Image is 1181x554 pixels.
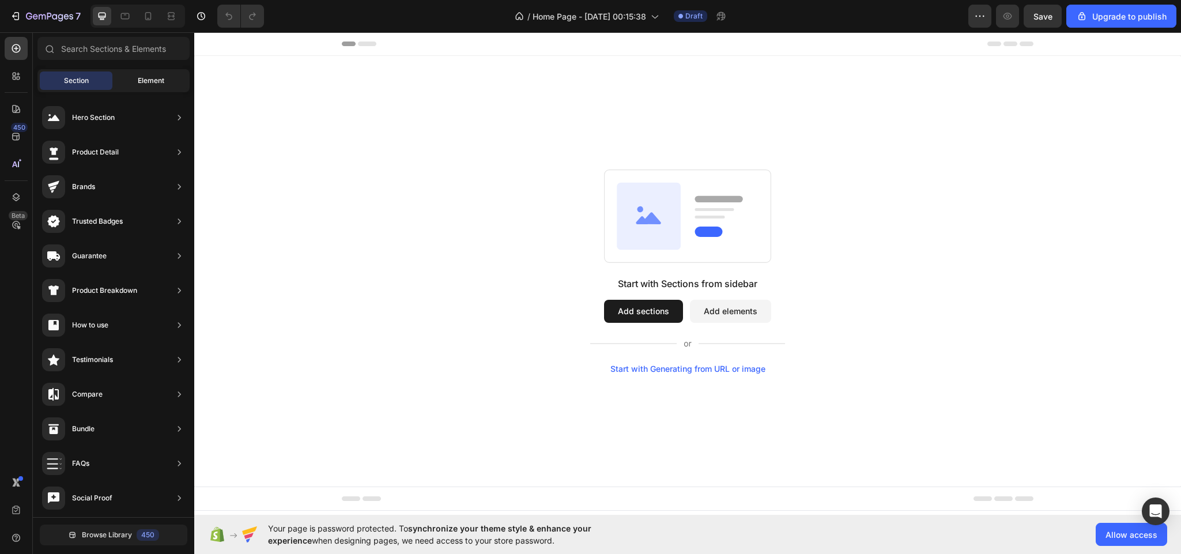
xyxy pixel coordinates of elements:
div: Testimonials [72,354,113,365]
span: Draft [685,11,703,21]
div: Start with Generating from URL or image [416,332,571,341]
div: Bundle [72,423,95,435]
span: synchronize your theme style & enhance your experience [268,523,591,545]
div: How to use [72,319,108,331]
div: Undo/Redo [217,5,264,28]
div: Compare [72,389,103,400]
div: Product Detail [72,146,119,158]
button: 7 [5,5,86,28]
span: Browse Library [82,530,132,540]
div: Beta [9,211,28,220]
span: Your page is password protected. To when designing pages, we need access to your store password. [268,522,636,547]
div: Trusted Badges [72,216,123,227]
span: Section [64,76,89,86]
span: Allow access [1105,529,1157,541]
iframe: Design area [194,32,1181,515]
p: 7 [76,9,81,23]
span: Home Page - [DATE] 00:15:38 [533,10,646,22]
div: Social Proof [72,492,112,504]
div: Start with Sections from sidebar [424,244,563,258]
button: Save [1024,5,1062,28]
span: Element [138,76,164,86]
button: Browse Library450 [40,525,187,545]
div: 450 [11,123,28,132]
div: Open Intercom Messenger [1142,498,1169,525]
button: Allow access [1096,523,1167,546]
span: Save [1033,12,1052,21]
button: Add elements [496,267,577,291]
div: Guarantee [72,250,107,262]
div: Product Breakdown [72,285,137,296]
button: Upgrade to publish [1066,5,1176,28]
div: 450 [137,529,159,541]
div: Brands [72,181,95,193]
div: FAQs [72,458,89,469]
button: Add sections [410,267,489,291]
div: Upgrade to publish [1076,10,1167,22]
span: / [527,10,530,22]
div: Hero Section [72,112,115,123]
input: Search Sections & Elements [37,37,190,60]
